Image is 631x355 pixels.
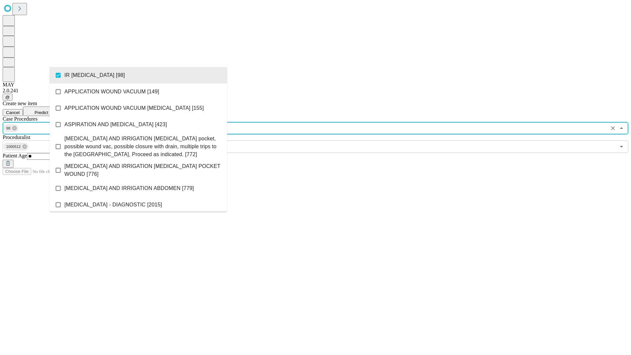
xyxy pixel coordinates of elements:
[23,106,53,116] button: Predict
[4,143,23,151] span: 1000512
[64,121,167,129] span: ASPIRATION AND [MEDICAL_DATA] [423]
[3,82,628,88] div: MAY
[6,110,20,115] span: Cancel
[3,134,30,140] span: Proceduralist
[5,95,10,100] span: @
[64,135,222,158] span: [MEDICAL_DATA] AND IRRIGATION [MEDICAL_DATA] pocket, possible wound vac, possible closure with dr...
[4,125,13,132] span: 98
[617,142,626,151] button: Open
[64,162,222,178] span: [MEDICAL_DATA] AND IRRIGATION [MEDICAL_DATA] POCKET WOUND [776]
[3,153,27,158] span: Patient Age
[64,201,162,209] span: [MEDICAL_DATA] - DIAGNOSTIC [2015]
[3,88,628,94] div: 2.0.241
[4,143,29,151] div: 1000512
[64,104,204,112] span: APPLICATION WOUND VACUUM [MEDICAL_DATA] [155]
[3,116,37,122] span: Scheduled Procedure
[64,88,159,96] span: APPLICATION WOUND VACUUM [149]
[35,110,48,115] span: Predict
[3,101,37,106] span: Create new item
[64,184,194,192] span: [MEDICAL_DATA] AND IRRIGATION ABDOMEN [779]
[3,109,23,116] button: Cancel
[4,124,18,132] div: 98
[617,124,626,133] button: Close
[3,94,12,101] button: @
[608,124,618,133] button: Clear
[64,71,125,79] span: IR [MEDICAL_DATA] [98]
